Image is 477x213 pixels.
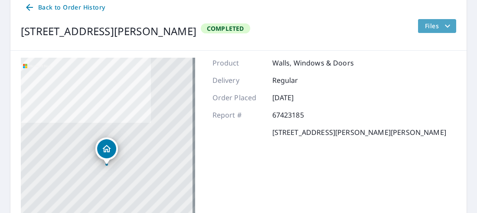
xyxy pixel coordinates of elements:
div: [STREET_ADDRESS][PERSON_NAME] [21,23,196,39]
span: Back to Order History [24,2,105,13]
p: Order Placed [212,92,265,103]
div: Dropped pin, building 1, Residential property, 16 Janet Dr Cranston, RI 02921 [95,138,118,164]
p: [DATE] [272,92,324,103]
button: filesDropdownBtn-67423185 [418,19,456,33]
p: 67423185 [272,110,324,120]
p: Product [212,58,265,68]
p: Walls, Windows & Doors [272,58,354,68]
span: Completed [202,24,249,33]
p: Report # [212,110,265,120]
span: Files [425,21,453,31]
p: Regular [272,75,324,85]
p: [STREET_ADDRESS][PERSON_NAME][PERSON_NAME] [272,127,446,138]
p: Delivery [212,75,265,85]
